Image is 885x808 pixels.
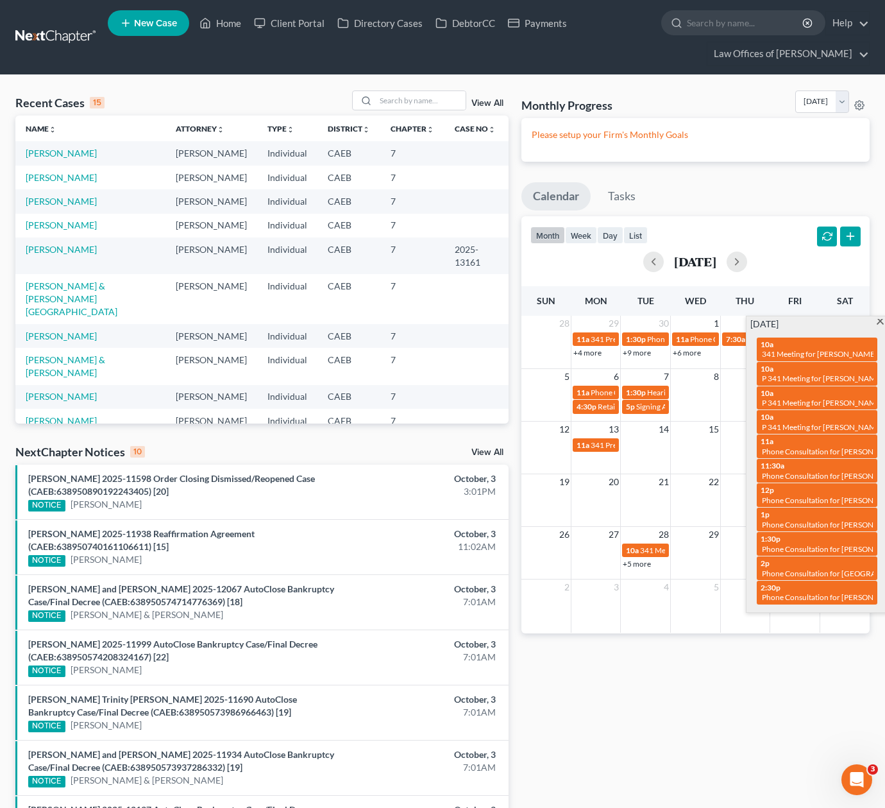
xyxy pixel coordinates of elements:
div: October, 3 [348,638,496,651]
td: [PERSON_NAME] [165,189,257,213]
i: unfold_more [217,126,224,133]
a: [PERSON_NAME] and [PERSON_NAME] 2025-12067 AutoClose Bankruptcy Case/Final Decree (CAEB:638950574... [28,583,334,607]
div: October, 3 [348,693,496,706]
td: CAEB [317,214,380,237]
span: 4:30p [577,402,596,411]
span: 10a [761,340,773,349]
span: 30 [657,316,670,331]
span: 19 [558,474,571,490]
a: +6 more [673,348,701,357]
a: [PERSON_NAME] Trinity [PERSON_NAME] 2025-11690 AutoClose Bankruptcy Case/Final Decree (CAEB:63895... [28,694,297,718]
a: DebtorCC [429,12,501,35]
a: [PERSON_NAME] [26,172,97,183]
td: 7 [380,141,444,165]
a: View All [471,448,503,457]
span: 12p [761,485,774,495]
td: CAEB [317,237,380,274]
button: week [565,227,597,244]
button: list [623,227,648,244]
span: 1 [712,316,720,331]
input: Search by name... [687,11,804,35]
span: 10a [761,388,773,398]
div: NOTICE [28,721,65,732]
i: unfold_more [426,126,434,133]
a: Client Portal [248,12,331,35]
td: CAEB [317,141,380,165]
td: [PERSON_NAME] [165,141,257,165]
td: Individual [257,141,317,165]
a: [PERSON_NAME] and [PERSON_NAME] 2025-11934 AutoClose Bankruptcy Case/Final Decree (CAEB:638950573... [28,749,334,773]
span: 1:30p [761,534,780,544]
a: [PERSON_NAME] & [PERSON_NAME][GEOGRAPHIC_DATA] [26,280,117,317]
div: NOTICE [28,610,65,622]
td: 7 [380,237,444,274]
span: 11:30a [761,461,784,470]
span: 14 [657,422,670,437]
span: P 341 Meeting for [PERSON_NAME] [762,422,883,432]
td: 7 [380,274,444,323]
div: 3:01PM [348,485,496,498]
td: CAEB [317,274,380,323]
span: 341 Meeting for [PERSON_NAME] & [PERSON_NAME] [640,546,823,555]
span: 11a [577,440,589,450]
a: [PERSON_NAME] [71,498,142,511]
a: Help [826,12,869,35]
span: 341 Prep for [PERSON_NAME] [591,440,695,450]
a: Typeunfold_more [267,124,294,133]
a: Case Nounfold_more [455,124,496,133]
div: NOTICE [28,666,65,677]
a: Home [193,12,248,35]
div: October, 3 [348,583,496,596]
a: [PERSON_NAME][GEOGRAPHIC_DATA] [26,415,117,439]
a: [PERSON_NAME] [71,719,142,732]
i: unfold_more [362,126,370,133]
td: CAEB [317,348,380,384]
td: 7 [380,348,444,384]
button: month [530,227,565,244]
td: CAEB [317,385,380,409]
span: 7:30a [726,334,745,344]
span: 29 [707,527,720,542]
span: Fri [788,295,802,306]
a: [PERSON_NAME] & [PERSON_NAME] [26,354,105,378]
div: NOTICE [28,555,65,567]
span: 3 [612,580,620,595]
td: [PERSON_NAME] [165,348,257,384]
td: Individual [257,274,317,323]
span: 341 Meeting for [PERSON_NAME] [762,349,877,359]
span: 1p [761,510,770,519]
p: Please setup your Firm's Monthly Goals [532,128,859,141]
span: 1:30p [626,334,646,344]
i: unfold_more [49,126,56,133]
td: CAEB [317,409,380,445]
span: Phone Consultation for [PERSON_NAME] [690,334,830,344]
a: [PERSON_NAME] [26,244,97,255]
td: 7 [380,409,444,445]
span: 11a [577,388,589,397]
td: Individual [257,324,317,348]
span: Sun [537,295,555,306]
td: Individual [257,385,317,409]
span: 22 [707,474,720,490]
a: [PERSON_NAME] [26,331,97,341]
span: Sat [837,295,853,306]
a: [PERSON_NAME] 2025-11999 AutoClose Bankruptcy Case/Final Decree (CAEB:638950574208324167) [22] [28,639,317,662]
span: Phone Consultation for [PERSON_NAME] [647,334,787,344]
td: 7 [380,324,444,348]
span: 1:30p [626,388,646,397]
span: Thu [736,295,754,306]
a: +5 more [623,559,651,569]
a: +9 more [623,348,651,357]
span: Tue [637,295,654,306]
a: +4 more [573,348,602,357]
div: October, 3 [348,528,496,540]
a: Law Offices of [PERSON_NAME] [707,42,869,65]
div: Recent Cases [15,95,105,110]
a: [PERSON_NAME] [71,553,142,566]
span: 21 [657,474,670,490]
div: NextChapter Notices [15,444,145,460]
a: Nameunfold_more [26,124,56,133]
td: [PERSON_NAME] [165,237,257,274]
td: [PERSON_NAME] [165,214,257,237]
a: [PERSON_NAME] & [PERSON_NAME] [71,608,223,621]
